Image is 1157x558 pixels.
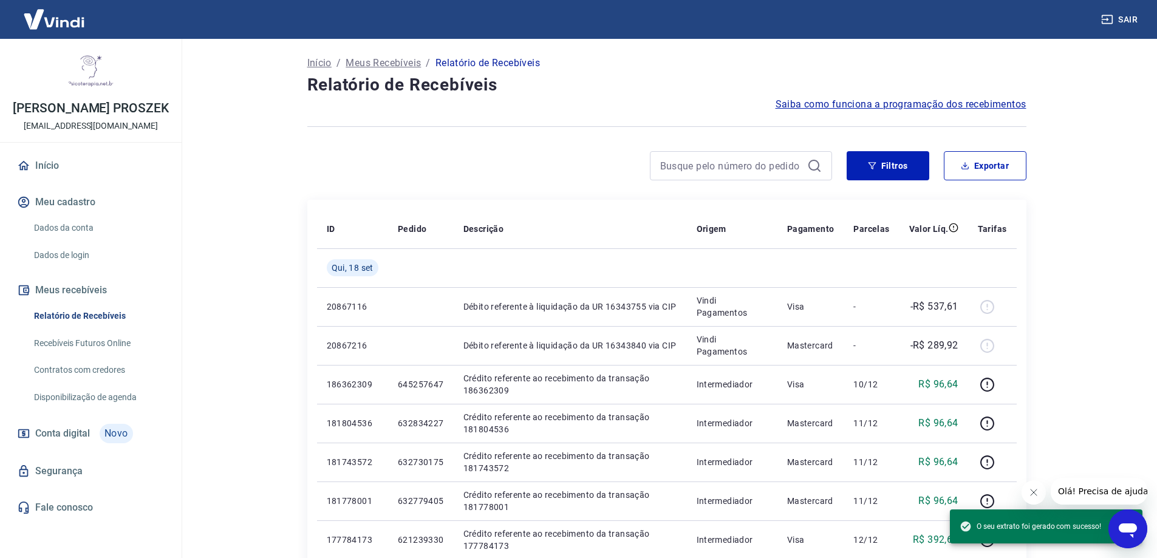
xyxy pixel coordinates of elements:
[697,294,768,319] p: Vindi Pagamentos
[332,262,374,274] span: Qui, 18 set
[697,417,768,429] p: Intermediador
[336,56,341,70] p: /
[24,120,158,132] p: [EMAIL_ADDRESS][DOMAIN_NAME]
[463,223,504,235] p: Descrição
[787,534,834,546] p: Visa
[853,495,889,507] p: 11/12
[853,223,889,235] p: Parcelas
[787,417,834,429] p: Mastercard
[29,385,167,410] a: Disponibilização de agenda
[787,456,834,468] p: Mastercard
[697,333,768,358] p: Vindi Pagamentos
[35,425,90,442] span: Conta digital
[1022,480,1046,505] iframe: Fechar mensagem
[776,97,1026,112] a: Saiba como funciona a programação dos recebimentos
[918,377,958,392] p: R$ 96,64
[67,49,115,97] img: 9315cdd2-4108-4970-b0de-98ba7d0d32e8.jpeg
[918,455,958,469] p: R$ 96,64
[327,417,378,429] p: 181804536
[697,223,726,235] p: Origem
[327,534,378,546] p: 177784173
[853,339,889,352] p: -
[960,520,1101,532] span: O seu extrato foi gerado com sucesso!
[15,494,167,521] a: Fale conosco
[463,489,677,513] p: Crédito referente ao recebimento da transação 181778001
[853,301,889,313] p: -
[15,1,94,38] img: Vindi
[787,223,834,235] p: Pagamento
[435,56,540,70] p: Relatório de Recebíveis
[853,417,889,429] p: 11/12
[918,494,958,508] p: R$ 96,64
[29,216,167,240] a: Dados da conta
[15,189,167,216] button: Meu cadastro
[918,416,958,430] p: R$ 96,64
[853,378,889,390] p: 10/12
[697,456,768,468] p: Intermediador
[327,495,378,507] p: 181778001
[787,339,834,352] p: Mastercard
[29,304,167,328] a: Relatório de Recebíveis
[29,243,167,268] a: Dados de login
[463,450,677,474] p: Crédito referente ao recebimento da transação 181743572
[327,378,378,390] p: 186362309
[29,331,167,356] a: Recebíveis Futuros Online
[697,378,768,390] p: Intermediador
[398,378,444,390] p: 645257647
[307,56,332,70] a: Início
[1099,9,1142,31] button: Sair
[463,372,677,396] p: Crédito referente ao recebimento da transação 186362309
[426,56,430,70] p: /
[7,9,102,18] span: Olá! Precisa de ajuda?
[29,358,167,383] a: Contratos com credores
[15,419,167,448] a: Conta digitalNovo
[398,495,444,507] p: 632779405
[1051,478,1147,505] iframe: Mensagem da empresa
[787,495,834,507] p: Mastercard
[346,56,421,70] a: Meus Recebíveis
[853,456,889,468] p: 11/12
[398,417,444,429] p: 632834227
[660,157,802,175] input: Busque pelo número do pedido
[15,152,167,179] a: Início
[910,299,958,314] p: -R$ 537,61
[847,151,929,180] button: Filtros
[787,378,834,390] p: Visa
[327,456,378,468] p: 181743572
[463,528,677,552] p: Crédito referente ao recebimento da transação 177784173
[978,223,1007,235] p: Tarifas
[398,534,444,546] p: 621239330
[398,456,444,468] p: 632730175
[910,338,958,353] p: -R$ 289,92
[787,301,834,313] p: Visa
[327,339,378,352] p: 20867216
[463,339,677,352] p: Débito referente à liquidação da UR 16343840 via CIP
[13,102,169,115] p: [PERSON_NAME] PROSZEK
[697,495,768,507] p: Intermediador
[463,301,677,313] p: Débito referente à liquidação da UR 16343755 via CIP
[944,151,1026,180] button: Exportar
[463,411,677,435] p: Crédito referente ao recebimento da transação 181804536
[398,223,426,235] p: Pedido
[853,534,889,546] p: 12/12
[327,301,378,313] p: 20867116
[100,424,133,443] span: Novo
[697,534,768,546] p: Intermediador
[327,223,335,235] p: ID
[1108,509,1147,548] iframe: Botão para abrir a janela de mensagens
[15,277,167,304] button: Meus recebíveis
[15,458,167,485] a: Segurança
[913,532,958,547] p: R$ 392,65
[909,223,949,235] p: Valor Líq.
[307,73,1026,97] h4: Relatório de Recebíveis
